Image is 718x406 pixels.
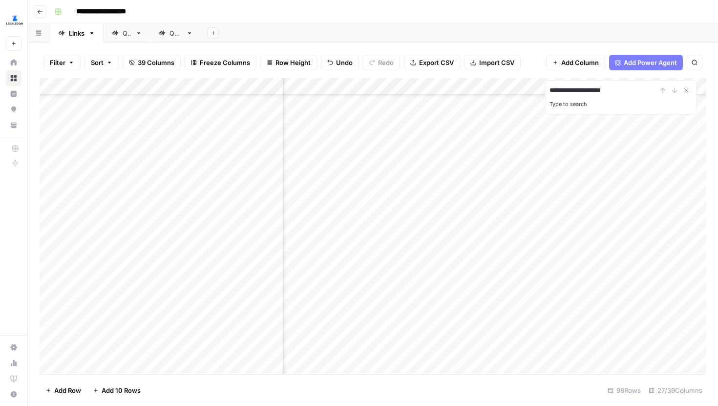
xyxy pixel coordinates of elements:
button: Freeze Columns [185,55,256,70]
span: Add 10 Rows [102,385,141,395]
div: QA [123,28,131,38]
div: QA2 [169,28,182,38]
a: QA [104,23,150,43]
a: Learning Hub [6,371,21,386]
a: QA2 [150,23,201,43]
button: Filter [43,55,81,70]
span: Filter [50,58,65,67]
button: Row Height [260,55,317,70]
img: LegalZoom Logo [6,11,23,29]
span: Undo [336,58,353,67]
button: Undo [321,55,359,70]
button: Add 10 Rows [87,383,147,398]
span: Add Row [54,385,81,395]
span: Import CSV [479,58,514,67]
button: Close Search [680,85,692,96]
a: Settings [6,340,21,355]
div: Links [69,28,84,38]
button: Workspace: LegalZoom [6,8,21,32]
button: Add Power Agent [609,55,683,70]
a: Browse [6,70,21,86]
button: Add Row [40,383,87,398]
a: Home [6,55,21,70]
span: Redo [378,58,394,67]
span: Freeze Columns [200,58,250,67]
button: Export CSV [404,55,460,70]
span: 39 Columns [138,58,174,67]
a: Insights [6,86,21,102]
button: Import CSV [464,55,521,70]
div: 27/39 Columns [645,383,706,398]
label: Type to search [549,101,587,107]
span: Add Power Agent [624,58,677,67]
a: Opportunities [6,102,21,117]
button: Sort [84,55,119,70]
span: Export CSV [419,58,454,67]
button: Help + Support [6,386,21,402]
div: 98 Rows [604,383,645,398]
span: Sort [91,58,104,67]
a: Links [50,23,104,43]
button: Add Column [546,55,605,70]
button: 39 Columns [123,55,181,70]
span: Row Height [275,58,311,67]
a: Your Data [6,117,21,133]
button: Redo [363,55,400,70]
span: Add Column [561,58,599,67]
a: Usage [6,355,21,371]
